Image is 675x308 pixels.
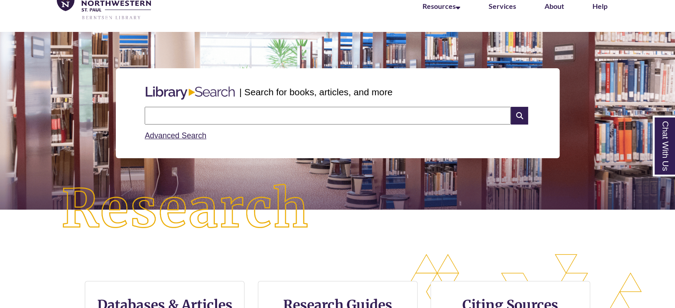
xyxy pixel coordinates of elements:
img: Research [34,156,337,262]
p: | Search for books, articles, and more [239,85,392,99]
a: About [545,2,564,10]
i: Search [511,107,528,125]
a: Services [489,2,516,10]
a: Advanced Search [145,131,206,140]
a: Resources [422,2,460,10]
a: Help [592,2,608,10]
img: Libary Search [141,83,239,103]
